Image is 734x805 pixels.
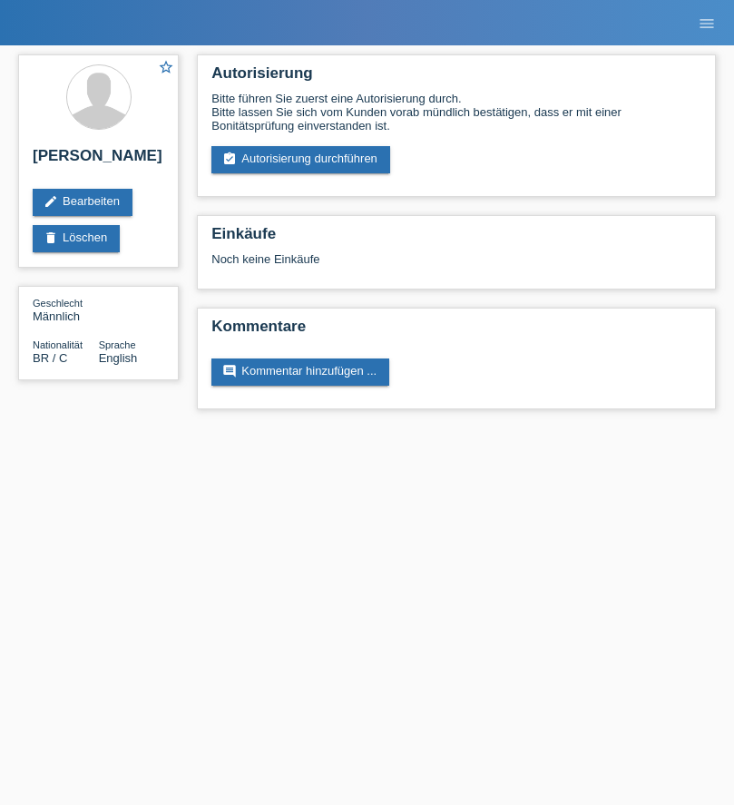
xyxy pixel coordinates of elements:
i: delete [44,231,58,245]
i: assignment_turned_in [222,152,237,166]
div: Noch keine Einkäufe [211,252,701,280]
a: commentKommentar hinzufügen ... [211,358,389,386]
span: Sprache [99,339,136,350]
i: menu [698,15,716,33]
h2: Einkäufe [211,225,701,252]
h2: Kommentare [211,318,701,345]
div: Bitte führen Sie zuerst eine Autorisierung durch. Bitte lassen Sie sich vom Kunden vorab mündlich... [211,92,701,133]
h2: [PERSON_NAME] [33,147,164,174]
a: assignment_turned_inAutorisierung durchführen [211,146,390,173]
span: Brasilien / C / 14.03.1998 [33,351,67,365]
span: Nationalität [33,339,83,350]
span: Geschlecht [33,298,83,309]
i: edit [44,194,58,209]
a: deleteLöschen [33,225,120,252]
h2: Autorisierung [211,64,701,92]
a: menu [689,17,725,28]
i: comment [222,364,237,378]
div: Männlich [33,296,99,323]
span: English [99,351,138,365]
i: star_border [158,59,174,75]
a: star_border [158,59,174,78]
a: editBearbeiten [33,189,132,216]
